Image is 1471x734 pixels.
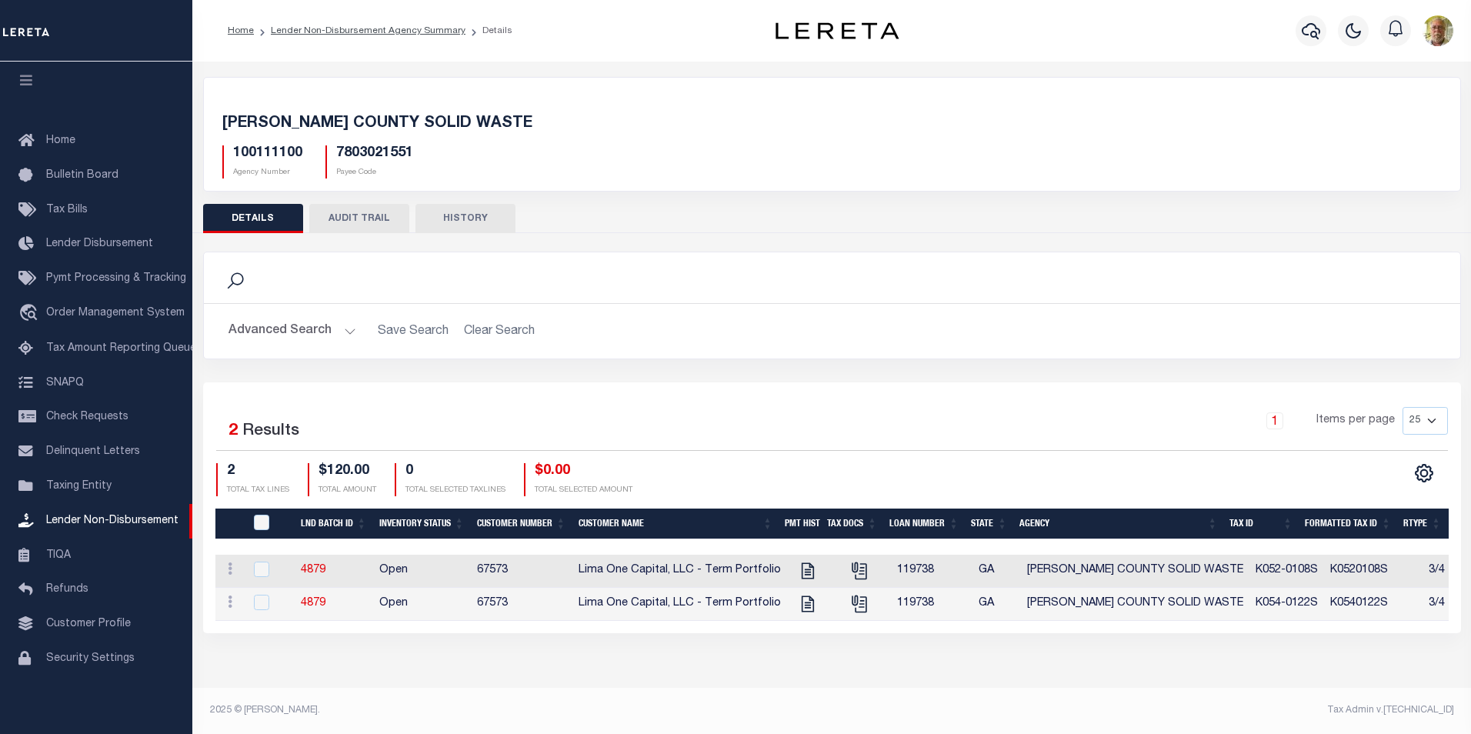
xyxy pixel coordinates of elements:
span: Lender Disbursement [46,239,153,249]
td: K052-0108S [1249,555,1324,588]
span: Check Requests [46,412,128,422]
td: Lima One Capital, LLC - Term Portfolio [572,588,787,621]
td: Lima One Capital, LLC - Term Portfolio [572,555,787,588]
h5: 100111100 [233,145,302,162]
th: Tax Docs: activate to sort column ascending [820,509,883,540]
p: TOTAL AMOUNT [319,485,376,496]
p: TOTAL SELECTED AMOUNT [535,485,632,496]
label: Results [242,419,299,444]
td: K0520108S [1324,555,1423,588]
p: Agency Number [233,167,302,178]
span: Items per page [1316,412,1395,429]
img: logo-dark.svg [776,22,899,39]
span: Lender Non-Disbursement [46,515,178,526]
th: Formatted Tax Id: activate to sort column ascending [1299,509,1397,540]
span: TIQA [46,549,71,560]
td: 119738 [891,555,972,588]
p: TOTAL TAX LINES [227,485,289,496]
span: Bulletin Board [46,170,118,181]
h4: $0.00 [535,463,632,480]
li: Details [465,24,512,38]
th: &nbsp;&nbsp;&nbsp;&nbsp;&nbsp;&nbsp;&nbsp;&nbsp;&nbsp;&nbsp; [215,509,245,540]
th: Inventory Status: activate to sort column ascending [373,509,471,540]
th: Customer Number: activate to sort column ascending [471,509,572,540]
td: K0540122S [1324,588,1423,621]
th: Agency: activate to sort column ascending [1013,509,1223,540]
th: Pmt Hist [779,509,820,540]
th: Loan Number: activate to sort column ascending [883,509,965,540]
a: 1 [1266,412,1283,429]
td: GA [972,555,1021,588]
button: HISTORY [415,204,515,233]
span: Tax Amount Reporting Queue [46,343,196,354]
h4: $120.00 [319,463,376,480]
th: State: activate to sort column ascending [965,509,1013,540]
i: travel_explore [18,304,43,324]
span: Refunds [46,584,88,595]
td: Open [373,588,471,621]
a: 4879 [301,565,325,576]
th: QID [245,509,295,540]
td: 119738 [891,588,972,621]
span: [PERSON_NAME] COUNTY SOLID WASTE [222,116,532,132]
h4: 0 [405,463,505,480]
span: Customer Profile [46,619,131,629]
button: DETAILS [203,204,303,233]
th: Tax Id: activate to sort column ascending [1223,509,1299,540]
button: Advanced Search [228,316,356,346]
span: Order Management System [46,308,185,319]
span: Tax Bills [46,205,88,215]
span: Home [46,135,75,146]
td: [PERSON_NAME] COUNTY SOLID WASTE [1021,555,1249,588]
th: RType: activate to sort column ascending [1397,509,1447,540]
span: 2 [228,423,238,439]
a: 4879 [301,598,325,609]
a: Home [228,26,254,35]
p: TOTAL SELECTED TAXLINES [405,485,505,496]
td: [PERSON_NAME] COUNTY SOLID WASTE [1021,588,1249,621]
span: Delinquent Letters [46,446,140,457]
th: Customer Name: activate to sort column ascending [572,509,779,540]
p: Payee Code [336,167,413,178]
h4: 2 [227,463,289,480]
a: Lender Non-Disbursement Agency Summary [271,26,465,35]
span: Security Settings [46,653,135,664]
td: K054-0122S [1249,588,1324,621]
span: Pymt Processing & Tracking [46,273,186,284]
div: Tax Admin v.[TECHNICAL_ID] [843,703,1454,717]
span: Taxing Entity [46,481,112,492]
div: 2025 © [PERSON_NAME]. [198,703,832,717]
th: LND Batch ID: activate to sort column ascending [295,509,373,540]
td: 67573 [471,555,572,588]
td: 67573 [471,588,572,621]
h5: 7803021551 [336,145,413,162]
td: Open [373,555,471,588]
td: GA [972,588,1021,621]
button: AUDIT TRAIL [309,204,409,233]
span: SNAPQ [46,377,84,388]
